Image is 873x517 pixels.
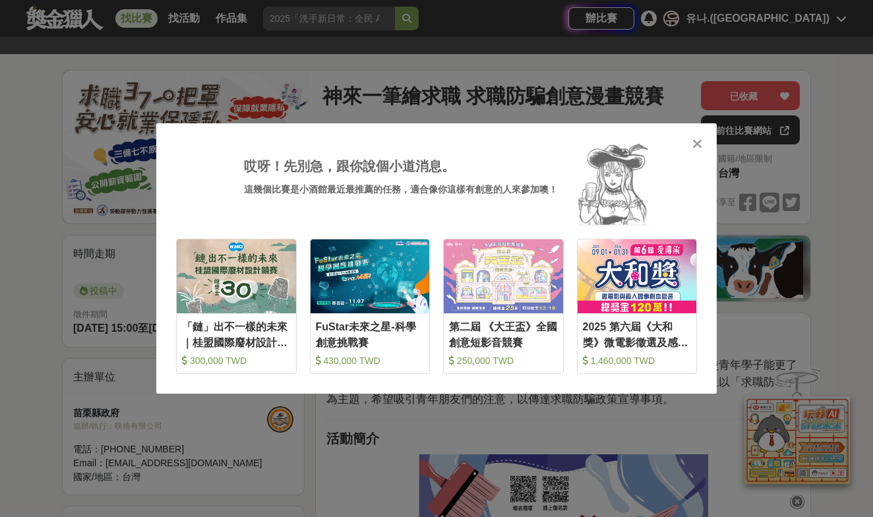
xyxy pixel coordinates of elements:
[177,239,296,313] img: Cover Image
[583,354,692,367] div: 1,460,000 TWD
[583,319,692,349] div: 2025 第六屆《大和獎》微電影徵選及感人實事分享
[578,143,649,226] img: Avatar
[578,239,697,313] img: Cover Image
[311,239,430,313] img: Cover Image
[176,239,297,374] a: Cover Image「鏈」出不一樣的未來｜桂盟國際廢材設計競賽 300,000 TWD
[577,239,698,374] a: Cover Image2025 第六屆《大和獎》微電影徵選及感人實事分享 1,460,000 TWD
[443,239,564,374] a: Cover Image第二屆 《大王盃》全國創意短影音競賽 250,000 TWD
[316,319,425,349] div: FuStar未來之星-科學創意挑戰賽
[244,156,558,176] div: 哎呀！先別急，跟你說個小道消息。
[244,183,558,197] div: 這幾個比賽是小酒館最近最推薦的任務，適合像你這樣有創意的人來參加噢！
[182,319,291,349] div: 「鏈」出不一樣的未來｜桂盟國際廢材設計競賽
[310,239,431,374] a: Cover ImageFuStar未來之星-科學創意挑戰賽 430,000 TWD
[449,319,558,349] div: 第二屆 《大王盃》全國創意短影音競賽
[444,239,563,313] img: Cover Image
[316,354,425,367] div: 430,000 TWD
[182,354,291,367] div: 300,000 TWD
[449,354,558,367] div: 250,000 TWD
